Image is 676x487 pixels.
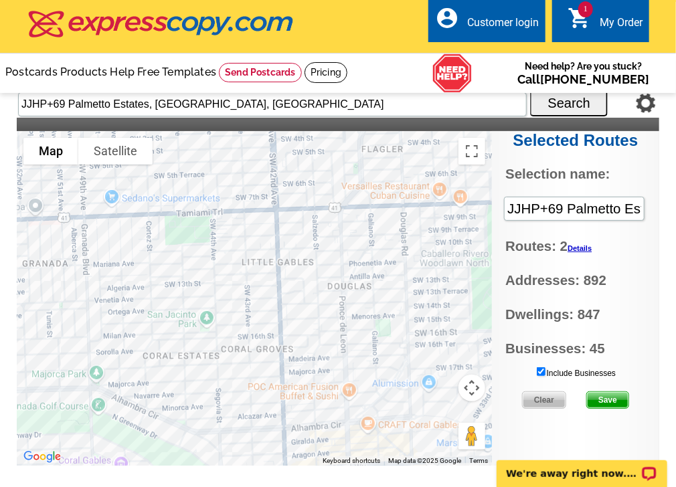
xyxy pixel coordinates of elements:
span: Need help? Are you stuck? [517,60,649,86]
h2: Selected Routes [492,131,659,151]
img: help [432,54,473,93]
button: Drag Pegman onto the map to open Street View [458,423,485,450]
span: Map data ©2025 Google [388,457,461,464]
input: Enter in Address, City & State or Specific Zip Code [18,92,527,116]
a: Terms [469,457,488,464]
img: gear.png [636,93,656,113]
span: Dwellings: 847 [505,304,645,325]
span: Call [517,72,649,86]
i: account_circle [435,6,459,30]
span: 1 [578,1,593,17]
label: Include Businesses [535,366,616,379]
button: Show satellite imagery [78,138,153,165]
button: Search [530,90,608,116]
span: Businesses: 45 [505,338,645,359]
button: Toggle fullscreen view [458,138,485,165]
a: Help [110,66,135,78]
button: Map camera controls [458,375,485,401]
button: Show street map [23,138,78,165]
span: Routes: 2 [505,236,645,257]
span: Addresses: 892 [505,270,645,291]
label: Selection name: [505,164,610,185]
span: Clear [523,392,566,408]
a: Open this area in Google Maps (opens a new window) [20,448,64,466]
a: Details [568,244,592,252]
input: Include Businesses [537,367,545,376]
i: shopping_cart [568,6,592,30]
a: [PHONE_NUMBER] [540,72,649,86]
a: 1 shopping_cart My Order [568,15,643,31]
a: Products [60,66,108,78]
span: Save [587,392,628,408]
button: Keyboard shortcuts [323,456,380,466]
iframe: LiveChat chat widget [488,445,676,487]
div: Customer login [467,16,539,35]
a: account_circle Customer login [435,15,539,31]
div: My Order [600,16,643,35]
a: Postcards [5,66,58,78]
img: Google [20,448,64,466]
a: Free Templates [137,66,216,78]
